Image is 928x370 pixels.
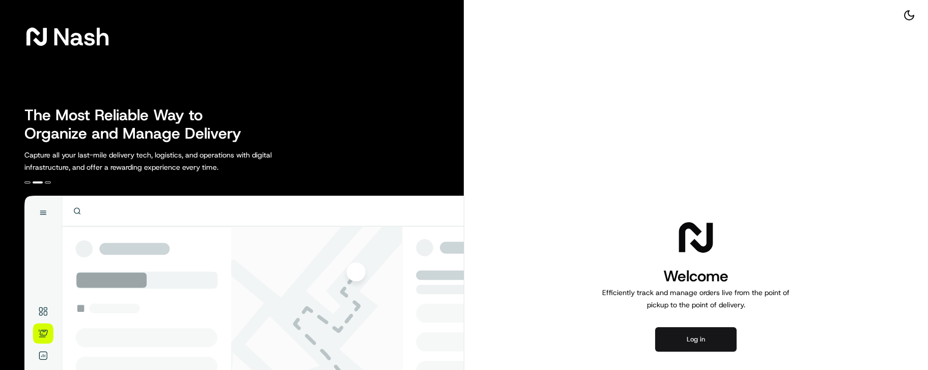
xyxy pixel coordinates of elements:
p: Capture all your last-mile delivery tech, logistics, and operations with digital infrastructure, ... [24,149,318,173]
h2: The Most Reliable Way to Organize and Manage Delivery [24,106,252,143]
p: Efficiently track and manage orders live from the point of pickup to the point of delivery. [598,286,794,311]
button: Log in [655,327,737,352]
h1: Welcome [598,266,794,286]
span: Nash [53,27,109,47]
